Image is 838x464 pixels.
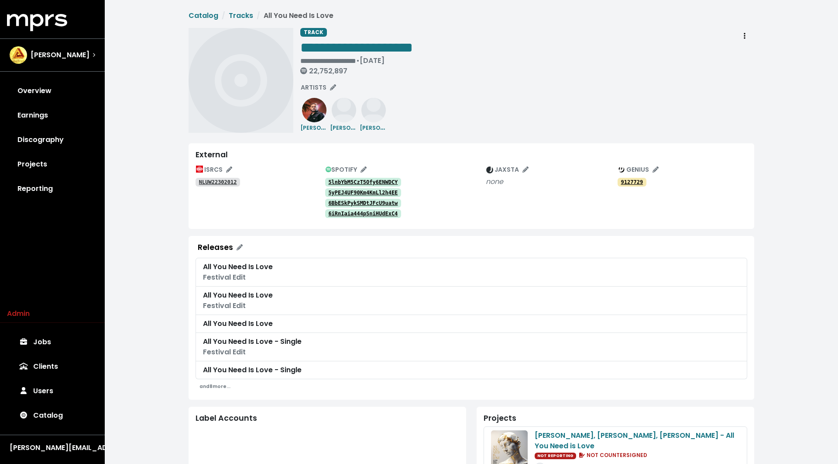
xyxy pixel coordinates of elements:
a: Jobs [7,330,98,354]
img: The genius.com logo [618,166,625,173]
a: Clients [7,354,98,379]
a: All You Need Is Love - SingleFestival Edit [196,333,747,361]
span: NOT REPORTING [535,453,576,459]
img: Album art for this track, All You Need Is Love [189,28,293,133]
nav: breadcrumb [189,10,754,21]
span: • [DATE] [300,55,413,75]
button: Edit spotify track identifications for this track [322,163,371,177]
img: ab6761610000e5ebc2ef6ee256ee38ee35f42df7 [302,98,326,122]
div: Projects [484,414,747,423]
span: Festival Edit [203,272,246,282]
a: Overview [7,79,98,103]
a: Tracks [229,10,253,21]
li: All You Need Is Love [253,10,333,21]
span: [PERSON_NAME] [31,50,89,60]
a: [PERSON_NAME] [330,104,358,133]
a: All You Need Is LoveFestival Edit [196,287,747,315]
div: [PERSON_NAME][EMAIL_ADDRESS][DOMAIN_NAME] [10,443,95,453]
tt: NLUW22302012 [199,179,237,185]
a: 5yPEJ4UF90Km4KmLl2h4EE [325,188,402,197]
small: [PERSON_NAME] [360,122,406,132]
a: Catalog [7,403,98,428]
a: Catalog [189,10,218,21]
img: The selected account / producer [10,46,27,64]
small: and 8 more... [199,383,230,390]
a: All You Need Is Love [196,315,747,333]
div: All You Need Is Love - Single [203,365,740,375]
button: Releases [192,239,248,256]
a: 6iRnIaia444pSniHUdExC4 [325,209,402,218]
button: [PERSON_NAME][EMAIL_ADDRESS][DOMAIN_NAME] [7,442,98,454]
img: placeholder_user.73b9659bbcecad7e160b.svg [332,98,356,122]
div: All You Need Is Love [203,319,740,329]
a: [PERSON_NAME] [360,104,388,133]
button: Edit artists [297,81,340,94]
button: Edit ISRC mappings for this track [192,163,236,177]
div: [PERSON_NAME], [PERSON_NAME], [PERSON_NAME] - All You Need is Love [535,430,740,451]
span: Festival Edit [203,347,246,357]
a: 5lnbYbM5CzT5Ofy6ENWDCY [325,178,402,187]
a: mprs logo [7,17,67,27]
a: NLUW22302012 [196,178,240,187]
a: All You Need Is LoveFestival Edit [196,258,747,287]
button: Track actions [735,28,754,45]
a: All You Need Is Love - Single [196,361,747,379]
a: Users [7,379,98,403]
button: Edit genius track identifications [614,163,663,177]
img: placeholder_user.73b9659bbcecad7e160b.svg [361,98,386,122]
div: Releases [198,243,233,252]
div: All You Need Is Love [203,290,740,301]
div: Label Accounts [196,414,459,423]
small: [PERSON_NAME] [300,122,347,132]
a: Reporting [7,177,98,201]
a: [PERSON_NAME] [300,104,328,133]
tt: 6iRnIaia444pSniHUdExC4 [328,211,398,217]
div: 22,752,897 [300,67,413,75]
span: SPOTIFY [326,165,367,174]
tt: 5lnbYbM5CzT5Ofy6ENWDCY [328,179,398,185]
div: All You Need Is Love [203,262,740,272]
small: [PERSON_NAME] [330,122,377,132]
tt: 6BbESkPykSMDtJFcU9uatw [328,200,398,206]
a: 6BbESkPykSMDtJFcU9uatw [325,199,402,208]
span: ARTISTS [301,83,336,92]
span: JAXSTA [486,165,529,174]
button: Edit jaxsta track identifications [482,163,532,177]
div: All You Need Is Love - Single [203,336,740,347]
span: TRACK [300,28,327,37]
img: The logo of the International Organization for Standardization [196,166,203,173]
span: Festival Edit [203,301,246,311]
span: GENIUS [618,165,659,174]
tt: 9127729 [621,179,643,185]
a: Earnings [7,103,98,128]
button: and8more... [196,379,234,393]
a: Discography [7,128,98,152]
span: Edit value [300,41,413,55]
tt: 5yPEJ4UF90Km4KmLl2h4EE [328,190,398,196]
i: none [486,177,503,187]
img: The jaxsta.com logo [486,166,493,173]
span: ISRCS [196,165,232,174]
a: 9127729 [618,178,646,187]
span: Edit value [300,58,356,64]
a: Projects [7,152,98,177]
span: NOT COUNTERSIGNED [577,451,648,459]
div: External [196,150,747,159]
